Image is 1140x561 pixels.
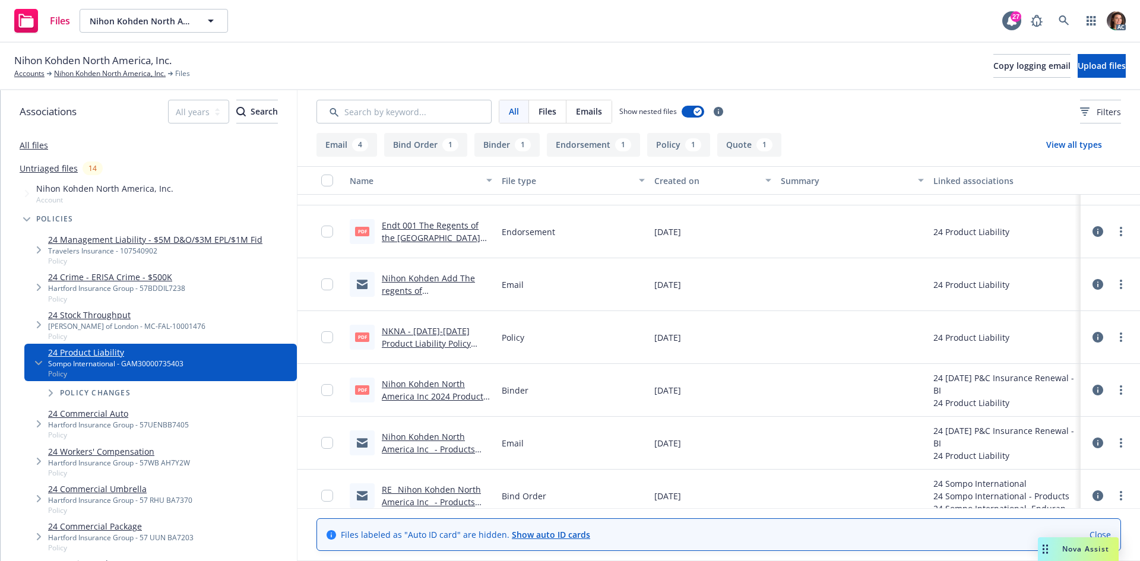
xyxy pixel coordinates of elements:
[1114,383,1128,397] a: more
[650,166,777,195] button: Created on
[547,133,640,157] button: Endorsement
[654,384,681,397] span: [DATE]
[48,294,185,304] span: Policy
[48,233,262,246] a: 24 Management Liability - $5M D&O/$3M EPL/$1M Fid
[1114,277,1128,291] a: more
[1079,9,1103,33] a: Switch app
[1080,100,1121,123] button: Filters
[316,133,377,157] button: Email
[615,138,631,151] div: 1
[316,100,492,123] input: Search by keyword...
[321,226,333,237] input: Toggle Row Selected
[654,278,681,291] span: [DATE]
[502,490,546,502] span: Bind Order
[48,309,205,321] a: 24 Stock Throughput
[20,162,78,175] a: Untriaged files
[48,445,190,458] a: 24 Workers' Compensation
[933,397,1076,409] div: 24 Product Liability
[654,437,681,449] span: [DATE]
[60,389,131,397] span: Policy changes
[576,105,602,118] span: Emails
[321,437,333,449] input: Toggle Row Selected
[382,220,487,281] a: Endt 001 The Regents of the [GEOGRAPHIC_DATA][US_STATE], [GEOGRAPHIC_DATA] on AI Schedule.pdf
[933,490,1076,502] div: 24 Sompo International - Products
[236,100,278,123] button: SearchSearch
[48,369,183,379] span: Policy
[647,133,710,157] button: Policy
[502,278,524,291] span: Email
[502,331,524,344] span: Policy
[14,68,45,79] a: Accounts
[321,278,333,290] input: Toggle Row Selected
[1027,133,1121,157] button: View all types
[1062,544,1109,554] span: Nova Assist
[502,437,524,449] span: Email
[9,4,75,37] a: Files
[341,528,590,541] span: Files labeled as "Auto ID card" are hidden.
[36,182,173,195] span: Nihon Kohden North America, Inc.
[685,138,701,151] div: 1
[48,359,183,369] div: Sompo International - GAM30000735403
[36,215,74,223] span: Policies
[1078,54,1126,78] button: Upload files
[717,133,781,157] button: Quote
[933,331,1009,344] div: 24 Product Liability
[48,321,205,331] div: [PERSON_NAME] of London - MC-FAL-10001476
[48,283,185,293] div: Hartford Insurance Group - 57BDDIL7238
[384,133,467,157] button: Bind Order
[14,53,172,68] span: Nihon Kohden North America, Inc.
[756,138,772,151] div: 1
[1052,9,1076,33] a: Search
[20,104,77,119] span: Associations
[48,256,262,266] span: Policy
[1114,330,1128,344] a: more
[236,100,278,123] div: Search
[474,133,540,157] button: Binder
[48,331,205,341] span: Policy
[654,226,681,238] span: [DATE]
[502,226,555,238] span: Endorsement
[321,384,333,396] input: Toggle Row Selected
[933,226,1009,238] div: 24 Product Liability
[48,468,190,478] span: Policy
[1038,537,1053,561] div: Drag to move
[933,477,1076,490] div: 24 Sompo International
[48,430,189,440] span: Policy
[321,175,333,186] input: Select all
[509,105,519,118] span: All
[993,60,1071,71] span: Copy logging email
[497,166,649,195] button: File type
[54,68,166,79] a: Nihon Kohden North America, Inc.
[933,424,1076,449] div: 24 [DATE] P&C Insurance Renewal - BI
[321,490,333,502] input: Toggle Row Selected
[48,495,192,505] div: Hartford Insurance Group - 57 RHU BA7370
[20,140,48,151] a: All files
[48,543,194,553] span: Policy
[1114,489,1128,503] a: more
[933,502,1076,515] div: 24 Sompo International, Endurance American Insurance Company - Sompo International
[355,227,369,236] span: pdf
[345,166,497,195] button: Name
[48,246,262,256] div: Travelers Insurance - 107540902
[654,175,759,187] div: Created on
[382,272,488,321] a: Nihon Kohden Add The regents of [GEOGRAPHIC_DATA][US_STATE] UCLA as AI.eml
[382,484,481,533] a: RE_ Nihon Kohden North America Inc_ - Products liability Renewal - BIND ORDER.msg
[933,449,1076,462] div: 24 Product Liability
[512,529,590,540] a: Show auto ID cards
[48,458,190,468] div: Hartford Insurance Group - 57WB AH7Y2W
[48,533,194,543] div: Hartford Insurance Group - 57 UUN BA7203
[781,175,910,187] div: Summary
[539,105,556,118] span: Files
[502,384,528,397] span: Binder
[321,331,333,343] input: Toggle Row Selected
[1114,224,1128,239] a: more
[382,325,471,362] a: NKNA - [DATE]-[DATE] Product Liability Policy (Sompo).pdf
[929,166,1081,195] button: Linked associations
[352,138,368,151] div: 4
[933,175,1076,187] div: Linked associations
[80,9,228,33] button: Nihon Kohden North America, Inc.
[515,138,531,151] div: 1
[175,68,190,79] span: Files
[1114,436,1128,450] a: more
[1090,528,1111,541] a: Close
